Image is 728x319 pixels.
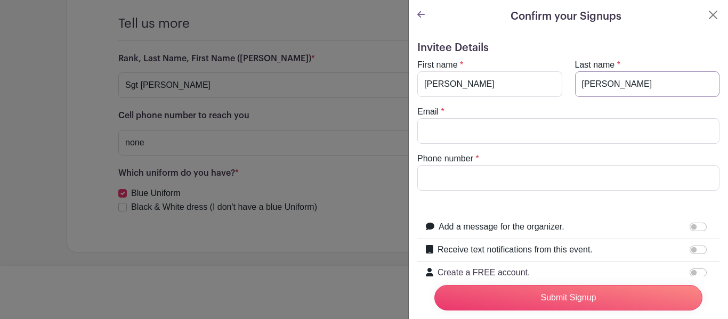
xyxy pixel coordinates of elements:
[438,266,687,279] p: Create a FREE account.
[417,152,473,165] label: Phone number
[511,9,621,24] h5: Confirm your Signups
[434,285,702,310] input: Submit Signup
[707,9,719,21] button: Close
[417,59,458,71] label: First name
[575,59,615,71] label: Last name
[417,105,439,118] label: Email
[438,243,593,256] label: Receive text notifications from this event.
[417,42,719,54] h5: Invitee Details
[439,220,564,233] label: Add a message for the organizer.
